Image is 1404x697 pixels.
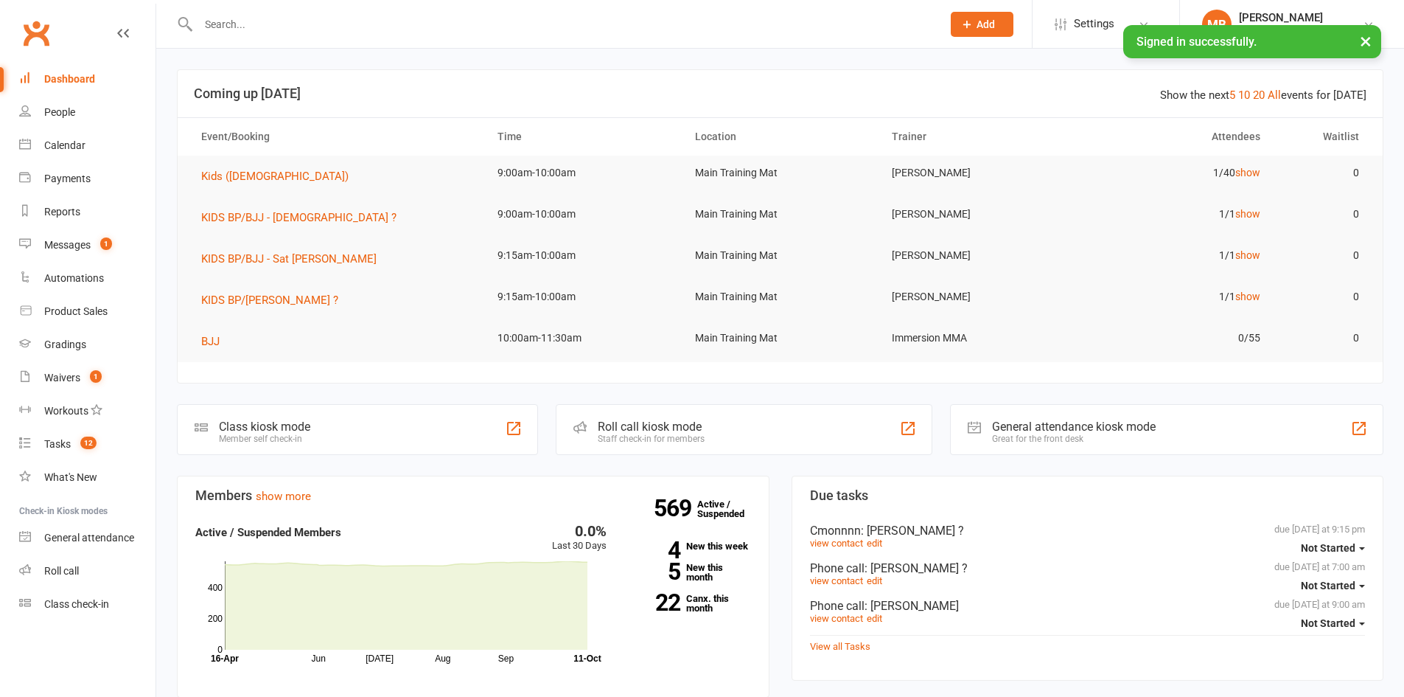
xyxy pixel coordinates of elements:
[598,420,705,434] div: Roll call kiosk mode
[1235,249,1260,261] a: show
[1076,118,1274,156] th: Attendees
[682,321,879,356] td: Main Training Mat
[1076,197,1274,232] td: 1/1
[1301,580,1355,592] span: Not Started
[1202,10,1232,39] div: MB
[19,229,156,262] a: Messages 1
[1268,89,1281,102] a: All
[1274,238,1372,273] td: 0
[552,524,607,554] div: Last 30 Days
[44,272,104,284] div: Automations
[19,262,156,295] a: Automations
[879,197,1076,232] td: [PERSON_NAME]
[18,15,55,52] a: Clubworx
[194,14,932,35] input: Search...
[484,321,682,356] td: 10:00am-11:30am
[654,497,697,519] strong: 569
[992,434,1156,444] div: Great for the front desk
[484,280,682,314] td: 9:15am-10:00am
[598,434,705,444] div: Staff check-in for members
[80,437,97,449] span: 12
[201,250,387,268] button: KIDS BP/BJJ - Sat [PERSON_NAME]
[44,206,80,218] div: Reports
[219,434,310,444] div: Member self check-in
[44,106,75,118] div: People
[44,73,95,85] div: Dashboard
[19,588,156,621] a: Class kiosk mode
[195,488,751,503] h3: Members
[1352,25,1379,57] button: ×
[1301,542,1355,554] span: Not Started
[810,561,1366,575] div: Phone call
[100,237,112,250] span: 1
[865,561,968,575] span: : [PERSON_NAME] ?
[201,209,407,226] button: KIDS BP/BJJ - [DEMOGRAPHIC_DATA] ?
[194,86,1366,101] h3: Coming up [DATE]
[1274,118,1372,156] th: Waitlist
[19,521,156,555] a: General attendance kiosk mode
[879,321,1076,356] td: Immersion MMA
[44,565,79,577] div: Roll call
[629,541,751,551] a: 4New this week
[552,524,607,538] div: 0.0%
[1301,535,1365,561] button: Not Started
[1301,610,1365,637] button: Not Started
[201,211,397,224] span: KIDS BP/BJJ - [DEMOGRAPHIC_DATA] ?
[865,599,959,613] span: : [PERSON_NAME]
[44,173,91,184] div: Payments
[19,395,156,428] a: Workouts
[44,372,80,384] div: Waivers
[1076,280,1274,314] td: 1/1
[861,524,964,538] span: : [PERSON_NAME] ?
[19,461,156,494] a: What's New
[867,575,882,586] a: edit
[682,118,879,156] th: Location
[1136,35,1257,49] span: Signed in successfully.
[977,18,995,30] span: Add
[44,471,97,483] div: What's New
[44,339,86,350] div: Gradings
[879,118,1076,156] th: Trainer
[1301,572,1365,599] button: Not Started
[992,420,1156,434] div: General attendance kiosk mode
[682,197,879,232] td: Main Training Mat
[201,170,349,183] span: Kids ([DEMOGRAPHIC_DATA])
[1076,321,1274,356] td: 0/55
[484,238,682,273] td: 9:15am-10:00am
[867,538,882,549] a: edit
[44,405,88,417] div: Workouts
[1229,89,1235,102] a: 5
[1239,11,1363,24] div: [PERSON_NAME]
[1235,208,1260,220] a: show
[219,420,310,434] div: Class kiosk mode
[1074,7,1114,41] span: Settings
[188,118,484,156] th: Event/Booking
[682,156,879,190] td: Main Training Mat
[19,96,156,129] a: People
[1235,167,1260,178] a: show
[810,599,1366,613] div: Phone call
[879,280,1076,314] td: [PERSON_NAME]
[682,280,879,314] td: Main Training Mat
[810,613,863,624] a: view contact
[867,613,882,624] a: edit
[951,12,1013,37] button: Add
[201,333,230,350] button: BJJ
[19,361,156,395] a: Waivers 1
[201,252,377,266] span: KIDS BP/BJJ - Sat [PERSON_NAME]
[19,555,156,588] a: Roll call
[629,539,680,561] strong: 4
[201,294,338,307] span: KIDS BP/[PERSON_NAME] ?
[879,156,1076,190] td: [PERSON_NAME]
[484,197,682,232] td: 9:00am-10:00am
[1235,291,1260,302] a: show
[1274,197,1372,232] td: 0
[44,532,134,544] div: General attendance
[201,335,220,348] span: BJJ
[19,129,156,162] a: Calendar
[256,490,311,503] a: show more
[44,598,109,610] div: Class check-in
[44,438,71,450] div: Tasks
[879,238,1076,273] td: [PERSON_NAME]
[19,63,156,96] a: Dashboard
